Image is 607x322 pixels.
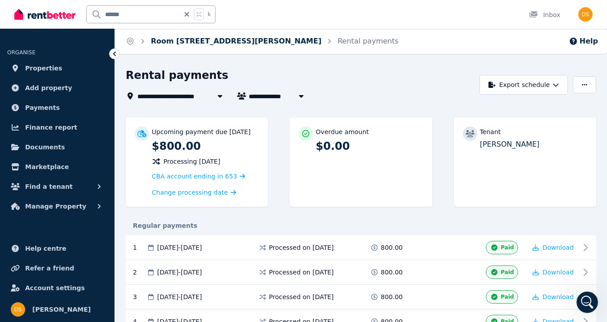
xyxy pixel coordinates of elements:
button: Download [532,268,574,277]
span: Processed on [DATE] [269,243,334,252]
span: CBA account ending in 653 [152,173,237,180]
h1: [PERSON_NAME] [44,4,102,11]
span: k [207,11,211,18]
a: Documents [7,138,107,156]
div: For [STREET_ADDRESS], as the payment has already run, we're unfortunately not able to stop it but... [14,80,140,133]
div: I hope this helps. [14,137,140,146]
button: Download [532,292,574,301]
span: Account settings [25,283,85,293]
span: Add property [25,83,72,93]
span: Paid [501,293,514,300]
div: Jodie says… [7,26,172,189]
button: Send a message… [154,250,168,264]
span: Change processing date [152,188,228,197]
span: [PERSON_NAME] [32,304,91,315]
div: Inbox [529,10,560,19]
p: Active 45m ago [44,11,89,20]
a: Properties [7,59,107,77]
button: Home [157,4,174,21]
p: Overdue amount [316,127,369,136]
button: Emoji picker [14,253,21,261]
img: Don Siyambalapitiya [11,302,25,317]
p: Tenant [480,127,501,136]
a: Rental payments [338,37,399,45]
span: Manage Property [25,201,86,212]
span: Amazing [106,216,119,228]
span: [DATE] - [DATE] [157,292,202,301]
div: The RentBetter Team says… [7,189,172,249]
span: [DATE] - [DATE] [157,268,202,277]
a: Finance report [7,118,107,136]
span: 800.00 [381,268,403,277]
nav: Breadcrumb [115,29,409,54]
textarea: Message… [8,235,172,250]
span: Download [542,244,574,251]
img: Profile image for Jodie [26,5,40,19]
button: Help [569,36,598,47]
a: Change processing date [152,188,236,197]
span: Payments [25,102,60,113]
span: Paid [501,244,514,251]
a: Add property [7,79,107,97]
div: Hi [PERSON_NAME], thanks for confirming. We've updated the end date to 18/08 for 4/[STREET_ADDRES... [14,31,140,75]
span: Help centre [25,243,66,254]
img: RentBetter [14,8,75,21]
span: Documents [25,142,65,152]
span: Processing [DATE] [163,157,220,166]
button: Download [532,243,574,252]
span: Processed on [DATE] [269,292,334,301]
a: Payments [7,99,107,117]
span: 800.00 [381,243,403,252]
span: [DATE] - [DATE] [157,243,202,252]
span: Processed on [DATE] [269,268,334,277]
button: Find a tenant [7,178,107,196]
p: [PERSON_NAME] [480,139,587,150]
div: Hi [PERSON_NAME], thanks for confirming. We've updated the end date to 18/08 for 4/[STREET_ADDRES... [7,26,147,182]
button: Gif picker [28,253,35,261]
div: [PERSON_NAME] + The RentBetter Team [14,159,140,177]
span: Marketplace [25,161,69,172]
span: Paid [501,269,514,276]
span: ORGANISE [7,49,35,56]
span: 800.00 [381,292,403,301]
div: 1 [133,241,146,254]
span: Properties [25,63,62,74]
p: $0.00 [316,139,423,153]
div: Regular payments [126,221,596,230]
span: Bad [43,216,55,228]
span: Terrible [22,216,34,228]
h1: Rental payments [126,68,229,83]
iframe: Intercom live chat [576,292,598,313]
button: Upload attachment [43,253,50,261]
a: Account settings [7,279,107,297]
span: Finance report [25,122,77,133]
div: Cheers, [14,150,140,159]
button: go back [6,4,23,21]
button: Export schedule [479,75,568,95]
p: Upcoming payment due [DATE] [152,127,251,136]
div: 3 [133,290,146,304]
span: Download [542,269,574,276]
span: OK [64,216,76,228]
a: Refer a friend [7,259,107,277]
a: Marketplace [7,158,107,176]
span: Find a tenant [25,181,73,192]
div: Rate your conversation [17,199,123,209]
span: Refer a friend [25,263,74,274]
p: $800.00 [152,139,259,153]
img: Don Siyambalapitiya [578,7,593,22]
div: 2 [133,265,146,279]
a: Room [STREET_ADDRESS][PERSON_NAME] [151,37,321,45]
a: Help centre [7,239,107,257]
span: Great [85,216,97,228]
span: Download [542,293,574,300]
button: Manage Property [7,197,107,215]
